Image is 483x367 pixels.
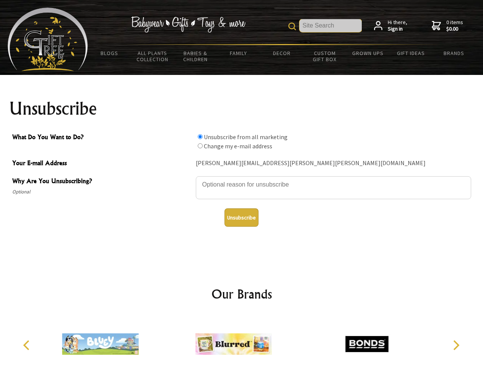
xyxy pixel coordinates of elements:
[388,19,407,32] span: Hi there,
[447,337,464,354] button: Next
[303,45,346,67] a: Custom Gift Box
[12,187,192,196] span: Optional
[88,45,131,61] a: BLOGS
[446,19,463,32] span: 0 items
[196,176,471,199] textarea: Why Are You Unsubscribing?
[433,45,476,61] a: Brands
[174,45,217,67] a: Babies & Children
[432,19,463,32] a: 0 items$0.00
[15,285,468,303] h2: Our Brands
[299,19,362,32] input: Site Search
[12,176,192,187] span: Why Are You Unsubscribing?
[389,45,433,61] a: Gift Ideas
[196,158,471,169] div: [PERSON_NAME][EMAIL_ADDRESS][PERSON_NAME][PERSON_NAME][DOMAIN_NAME]
[9,99,474,118] h1: Unsubscribe
[446,26,463,32] strong: $0.00
[19,337,36,354] button: Previous
[388,26,407,32] strong: Sign in
[12,132,192,143] span: What Do You Want to Do?
[346,45,389,61] a: Grown Ups
[260,45,303,61] a: Decor
[204,142,272,150] label: Change my e-mail address
[198,134,203,139] input: What Do You Want to Do?
[224,208,259,227] button: Unsubscribe
[288,23,296,30] img: product search
[12,158,192,169] span: Your E-mail Address
[131,16,246,32] img: Babywear - Gifts - Toys & more
[204,133,288,141] label: Unsubscribe from all marketing
[131,45,174,67] a: All Plants Collection
[8,8,88,71] img: Babyware - Gifts - Toys and more...
[374,19,407,32] a: Hi there,Sign in
[217,45,260,61] a: Family
[198,143,203,148] input: What Do You Want to Do?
